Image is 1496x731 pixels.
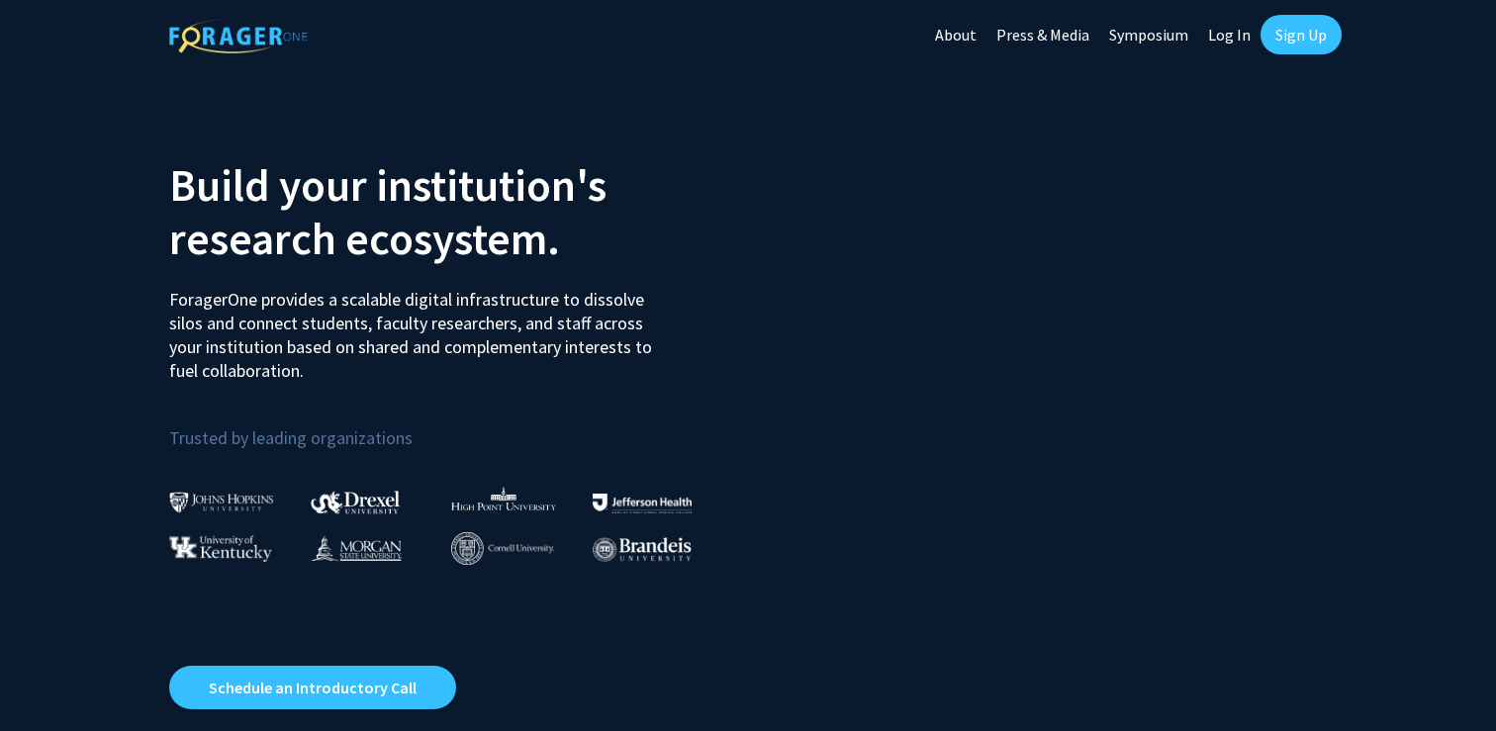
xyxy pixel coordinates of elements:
[169,19,308,53] img: ForagerOne Logo
[311,491,400,513] img: Drexel University
[169,666,456,709] a: Opens in a new tab
[169,492,274,512] img: Johns Hopkins University
[593,494,692,512] img: Thomas Jefferson University
[169,535,272,562] img: University of Kentucky
[451,487,556,510] img: High Point University
[593,537,692,562] img: Brandeis University
[311,535,402,561] img: Morgan State University
[1261,15,1342,54] a: Sign Up
[169,158,733,265] h2: Build your institution's research ecosystem.
[169,273,666,383] p: ForagerOne provides a scalable digital infrastructure to dissolve silos and connect students, fac...
[169,399,733,453] p: Trusted by leading organizations
[451,532,554,565] img: Cornell University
